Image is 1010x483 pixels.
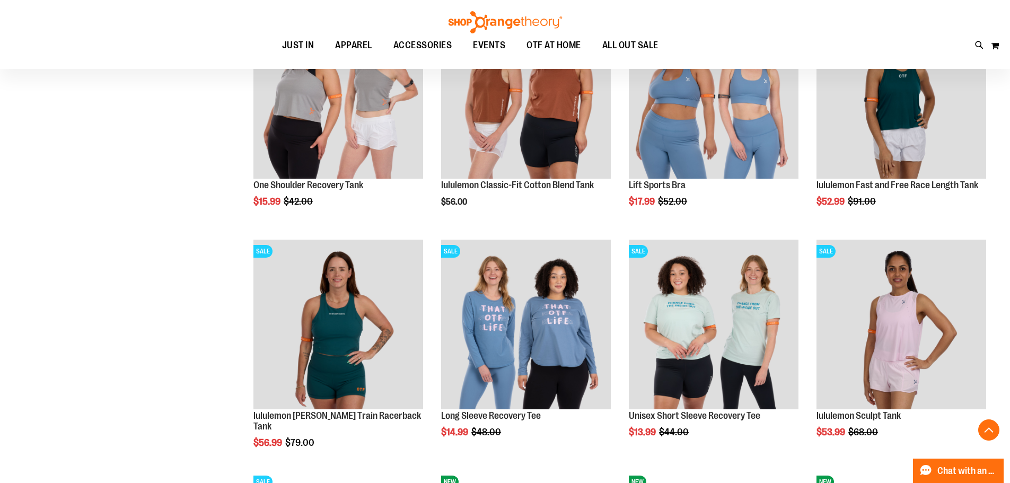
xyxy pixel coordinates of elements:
[816,410,901,421] a: lululemon Sculpt Tank
[816,196,846,207] span: $52.99
[659,427,690,437] span: $44.00
[471,427,503,437] span: $48.00
[937,466,997,476] span: Chat with an Expert
[441,197,469,207] span: $56.00
[253,410,421,432] a: lululemon [PERSON_NAME] Train Racerback Tank
[253,9,423,179] img: Main view of One Shoulder Recovery Tank
[811,4,991,234] div: product
[441,245,460,258] span: SALE
[913,459,1004,483] button: Chat with an Expert
[629,410,760,421] a: Unisex Short Sleeve Recovery Tee
[629,9,798,179] img: Main of 2024 Covention Lift Sports Bra
[253,245,273,258] span: SALE
[441,427,470,437] span: $14.99
[811,234,991,464] div: product
[629,245,648,258] span: SALE
[473,33,505,57] span: EVENTS
[441,9,611,179] img: lululemon Classic-Fit Cotton Blend Tank
[978,419,999,441] button: Back To Top
[816,245,836,258] span: SALE
[253,240,423,409] img: lululemon Wunder Train Racerback Tank
[623,4,804,234] div: product
[629,196,656,207] span: $17.99
[629,240,798,409] img: Main of 2024 AUGUST Unisex Short Sleeve Recovery Tee
[623,234,804,464] div: product
[816,427,847,437] span: $53.99
[393,33,452,57] span: ACCESSORIES
[441,9,611,180] a: lululemon Classic-Fit Cotton Blend Tank
[248,234,428,475] div: product
[284,196,314,207] span: $42.00
[816,240,986,409] img: Main Image of 1538347
[816,180,978,190] a: lululemon Fast and Free Race Length Tank
[441,180,594,190] a: lululemon Classic-Fit Cotton Blend Tank
[436,4,616,234] div: product
[848,196,877,207] span: $91.00
[848,427,880,437] span: $68.00
[629,180,686,190] a: Lift Sports Bra
[441,240,611,411] a: Main of 2024 AUGUST Long Sleeve Recovery TeeSALE
[253,437,284,448] span: $56.99
[253,240,423,411] a: lululemon Wunder Train Racerback TankSALE
[253,196,282,207] span: $15.99
[816,9,986,179] img: Main view of 2024 August lululemon Fast and Free Race Length Tank
[335,33,372,57] span: APPAREL
[629,240,798,411] a: Main of 2024 AUGUST Unisex Short Sleeve Recovery TeeSALE
[285,437,316,448] span: $79.00
[441,410,541,421] a: Long Sleeve Recovery Tee
[447,11,564,33] img: Shop Orangetheory
[629,427,657,437] span: $13.99
[282,33,314,57] span: JUST IN
[248,4,428,234] div: product
[658,196,689,207] span: $52.00
[253,9,423,180] a: Main view of One Shoulder Recovery TankSALE
[441,240,611,409] img: Main of 2024 AUGUST Long Sleeve Recovery Tee
[816,9,986,180] a: Main view of 2024 August lululemon Fast and Free Race Length TankSALE
[253,180,363,190] a: One Shoulder Recovery Tank
[602,33,658,57] span: ALL OUT SALE
[436,234,616,464] div: product
[629,9,798,180] a: Main of 2024 Covention Lift Sports BraSALE
[816,240,986,411] a: Main Image of 1538347SALE
[526,33,581,57] span: OTF AT HOME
